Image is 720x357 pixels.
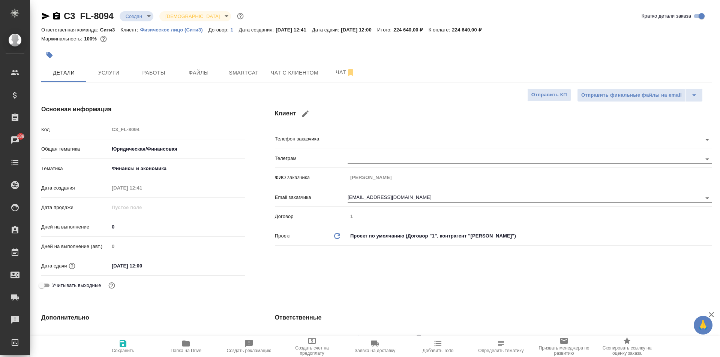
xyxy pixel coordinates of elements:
[694,316,712,335] button: 🙏
[109,124,245,135] input: Пустое поле
[84,36,99,42] p: 100%
[208,27,231,33] p: Договор:
[235,11,245,21] button: Доп статусы указывают на важность/срочность заказа
[52,12,61,21] button: Скопировать ссылку
[285,345,339,356] span: Создать счет на предоплату
[41,184,109,192] p: Дата создания
[109,221,245,232] input: ✎ Введи что-нибудь
[227,348,271,353] span: Создать рекламацию
[109,202,175,213] input: Пустое поле
[181,68,217,78] span: Файлы
[346,68,355,77] svg: Отписаться
[275,155,348,162] p: Телеграм
[341,27,377,33] p: [DATE] 12:00
[275,105,712,123] h4: Клиент
[64,11,114,21] a: C3_FL-8094
[109,143,245,155] div: Юридическая/Финансовая
[271,68,318,78] span: Чат с клиентом
[41,27,100,33] p: Ответственная команда:
[217,336,280,357] button: Создать рекламацию
[163,13,222,19] button: [DEMOGRAPHIC_DATA]
[406,336,469,357] button: Добавить Todo
[41,36,84,42] p: Маржинальность:
[41,47,58,63] button: Добавить тэг
[112,348,134,353] span: Сохранить
[52,282,101,289] span: Учитывать выходные
[140,26,208,33] a: Физическое лицо (Сити3)
[642,12,691,20] span: Кратко детали заказа
[478,348,523,353] span: Определить тематику
[312,27,341,33] p: Дата сдачи:
[577,88,686,102] button: Отправить финальные файлы на email
[275,135,348,143] p: Телефон заказчика
[41,105,245,114] h4: Основная информация
[327,68,363,77] span: Чат
[275,313,712,322] h4: Ответственные
[371,333,425,343] div: [PERSON_NAME]
[41,126,109,133] p: Код
[702,134,712,145] button: Open
[276,27,312,33] p: [DATE] 12:41
[140,27,208,33] p: Физическое лицо (Сити3)
[423,348,453,353] span: Добавить Todo
[350,329,368,347] button: Добавить менеджера
[230,27,238,33] p: 1
[348,230,712,242] div: Проект по умолчанию (Договор "1", контрагент "[PERSON_NAME]")
[275,213,348,220] p: Договор
[12,133,29,140] span: 189
[120,27,140,33] p: Клиент:
[226,68,262,78] span: Smartcat
[527,88,571,102] button: Отправить КП
[41,204,109,211] p: Дата продажи
[99,34,108,44] button: 0.00 RUB;
[41,12,50,21] button: Скопировать ссылку для ЯМессенджера
[41,262,67,270] p: Дата сдачи
[109,260,175,271] input: ✎ Введи что-нибудь
[91,336,154,357] button: Сохранить
[348,211,712,222] input: Пустое поле
[275,174,348,181] p: ФИО заказчика
[109,162,245,175] div: Финансы и экономика
[275,335,348,343] p: Клиентские менеджеры
[91,68,127,78] span: Услуги
[393,27,428,33] p: 224 640,00 ₽
[120,11,153,21] div: Создан
[100,27,121,33] p: Сити3
[136,68,172,78] span: Работы
[230,26,238,33] a: 1
[532,336,595,357] button: Призвать менеджера по развитию
[452,27,487,33] p: 224 640,00 ₽
[348,172,712,183] input: Пустое поле
[41,145,109,153] p: Общая тематика
[280,336,343,357] button: Создать счет на предоплату
[41,334,109,342] p: Путь на drive
[537,345,591,356] span: Призвать менеджера по развитию
[275,232,291,240] p: Проект
[109,182,175,193] input: Пустое поле
[41,313,245,322] h4: Дополнительно
[154,336,217,357] button: Папка на Drive
[377,27,393,33] p: Итого:
[109,241,245,252] input: Пустое поле
[67,261,77,271] button: Если добавить услуги и заполнить их объемом, то дата рассчитается автоматически
[2,131,28,149] a: 189
[600,345,654,356] span: Скопировать ссылку на оценку заказа
[531,91,567,99] span: Отправить КП
[577,88,703,102] div: split button
[595,336,658,357] button: Скопировать ссылку на оценку заказа
[41,243,109,250] p: Дней на выполнение (авт.)
[343,336,406,357] button: Заявка на доставку
[702,154,712,164] button: Open
[275,194,348,201] p: Email заказчика
[46,68,82,78] span: Детали
[239,27,276,33] p: Дата создания:
[702,193,712,203] button: Open
[159,11,231,21] div: Создан
[41,223,109,231] p: Дней на выполнение
[41,165,109,172] p: Тематика
[109,332,245,343] input: Пустое поле
[371,335,417,342] span: [PERSON_NAME]
[107,281,117,290] button: Выбери, если сб и вс нужно считать рабочими днями для выполнения заказа.
[123,13,144,19] button: Создан
[697,317,709,333] span: 🙏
